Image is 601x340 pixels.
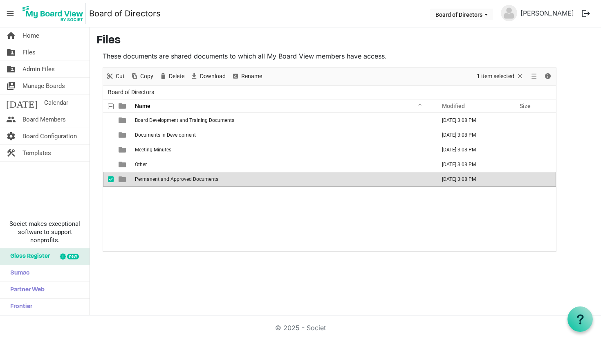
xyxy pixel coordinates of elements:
[6,95,38,111] span: [DATE]
[158,71,186,81] button: Delete
[511,113,556,128] td: is template cell column header Size
[103,172,114,187] td: checkbox
[475,71,526,81] button: Selection
[501,5,517,21] img: no-profile-picture.svg
[22,111,66,128] span: Board Members
[433,172,511,187] td: July 18, 2023 3:08 PM column header Modified
[20,3,86,24] img: My Board View Logo
[103,51,556,61] p: These documents are shared documents to which all My Board View members have access.
[135,132,196,138] span: Documents in Development
[22,128,77,144] span: Board Configuration
[114,128,132,142] td: is template cell column header type
[129,71,155,81] button: Copy
[511,172,556,187] td: is template cell column header Size
[103,68,128,85] div: Cut
[541,68,555,85] div: Details
[430,9,493,20] button: Board of Directors dropdownbutton
[6,299,32,315] span: Frontier
[6,282,45,298] span: Partner Web
[132,172,433,187] td: Permanent and Approved Documents is template cell column header Name
[4,220,86,244] span: Societ makes exceptional software to support nonprofits.
[44,95,68,111] span: Calendar
[114,157,132,172] td: is template cell column header type
[275,324,326,332] a: © 2025 - Societ
[22,145,51,161] span: Templates
[6,128,16,144] span: settings
[114,172,132,187] td: is template cell column header type
[132,128,433,142] td: Documents in Development is template cell column header Name
[442,103,465,109] span: Modified
[474,68,527,85] div: Clear selection
[2,6,18,21] span: menu
[135,162,147,167] span: Other
[6,145,16,161] span: construction
[132,113,433,128] td: Board Development and Training Documents is template cell column header Name
[22,27,39,44] span: Home
[22,78,65,94] span: Manage Boards
[106,87,156,97] span: Board of Directors
[103,157,114,172] td: checkbox
[230,71,264,81] button: Rename
[240,71,263,81] span: Rename
[114,142,132,157] td: is template cell column header type
[103,128,114,142] td: checkbox
[6,248,50,265] span: Glass Register
[6,27,16,44] span: home
[6,111,16,128] span: people
[128,68,156,85] div: Copy
[511,128,556,142] td: is template cell column header Size
[476,71,515,81] span: 1 item selected
[103,113,114,128] td: checkbox
[229,68,265,85] div: Rename
[132,157,433,172] td: Other is template cell column header Name
[6,61,16,77] span: folder_shared
[22,61,55,77] span: Admin Files
[6,44,16,61] span: folder_shared
[105,71,126,81] button: Cut
[6,78,16,94] span: switch_account
[433,113,511,128] td: July 18, 2023 3:08 PM column header Modified
[187,68,229,85] div: Download
[135,147,171,153] span: Meeting Minutes
[433,142,511,157] td: July 18, 2023 3:08 PM column header Modified
[577,5,594,22] button: logout
[433,157,511,172] td: July 18, 2023 3:08 PM column header Modified
[199,71,226,81] span: Download
[6,265,29,281] span: Sumac
[67,254,79,259] div: new
[511,157,556,172] td: is template cell column header Size
[22,44,36,61] span: Files
[529,71,538,81] button: View dropdownbutton
[189,71,227,81] button: Download
[96,34,594,48] h3: Files
[89,5,161,22] a: Board of Directors
[135,176,218,182] span: Permanent and Approved Documents
[527,68,541,85] div: View
[156,68,187,85] div: Delete
[114,113,132,128] td: is template cell column header type
[511,142,556,157] td: is template cell column header Size
[168,71,185,81] span: Delete
[139,71,154,81] span: Copy
[543,71,554,81] button: Details
[135,103,150,109] span: Name
[517,5,577,21] a: [PERSON_NAME]
[135,117,234,123] span: Board Development and Training Documents
[132,142,433,157] td: Meeting Minutes is template cell column header Name
[103,142,114,157] td: checkbox
[520,103,531,109] span: Size
[115,71,126,81] span: Cut
[433,128,511,142] td: July 18, 2023 3:08 PM column header Modified
[20,3,89,24] a: My Board View Logo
